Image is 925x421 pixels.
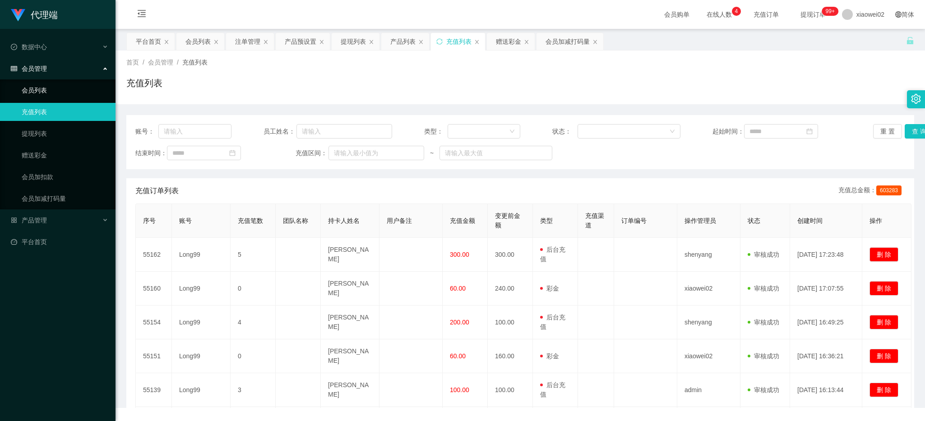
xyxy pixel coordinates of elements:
i: 图标: down [509,129,515,135]
a: 图标: dashboard平台首页 [11,233,108,251]
button: 重 置 [873,124,902,139]
span: 状态 [748,217,760,224]
span: 会员管理 [11,65,47,72]
span: 后台充值 [540,314,565,330]
span: 60.00 [450,352,466,360]
i: 图标: close [213,39,219,45]
span: 充值订单 [749,11,783,18]
i: 图标: close [418,39,424,45]
div: 2021 [123,388,918,397]
td: Long99 [172,305,231,339]
i: 图标: check-circle-o [11,44,17,50]
span: 提现订单 [796,11,830,18]
span: 200.00 [450,319,469,326]
i: 图标: close [592,39,598,45]
div: 提现列表 [341,33,366,50]
span: 后台充值 [540,381,565,398]
td: [DATE] 16:36:21 [790,339,862,373]
button: 删 除 [869,383,898,397]
span: 审核成功 [748,251,779,258]
td: 240.00 [488,272,533,305]
td: 0 [231,339,276,373]
div: 平台首页 [136,33,161,50]
span: 会员管理 [148,59,173,66]
td: [DATE] 16:13:44 [790,373,862,407]
span: 创建时间 [797,217,823,224]
td: 55151 [136,339,172,373]
i: 图标: calendar [806,128,813,134]
i: 图标: close [524,39,529,45]
td: admin [677,373,740,407]
span: 账号 [179,217,192,224]
div: 会员列表 [185,33,211,50]
td: 55162 [136,238,172,272]
div: 产品列表 [390,33,416,50]
td: Long99 [172,339,231,373]
i: 图标: sync [436,38,443,45]
span: 后台充值 [540,246,565,263]
span: 彩金 [540,352,559,360]
span: 操作 [869,217,882,224]
img: logo.9652507e.png [11,9,25,22]
sup: 4 [732,7,741,16]
span: 类型： [424,127,448,136]
input: 请输入最小值为 [328,146,424,160]
span: 审核成功 [748,319,779,326]
i: 图标: close [263,39,268,45]
span: 员工姓名： [264,127,296,136]
div: 会员加减打码量 [546,33,590,50]
td: [PERSON_NAME] [321,373,379,407]
span: 用户备注 [387,217,412,224]
span: 300.00 [450,251,469,258]
input: 请输入最大值 [439,146,552,160]
i: 图标: table [11,65,17,72]
td: [PERSON_NAME] [321,272,379,305]
td: xiaowei02 [677,272,740,305]
span: ~ [424,148,440,158]
i: 图标: close [319,39,324,45]
span: 彩金 [540,285,559,292]
span: 充值笔数 [238,217,263,224]
input: 请输入 [158,124,231,139]
span: / [143,59,144,66]
span: / [177,59,179,66]
span: 持卡人姓名 [328,217,360,224]
button: 删 除 [869,281,898,296]
div: 赠送彩金 [496,33,521,50]
a: 会员加减打码量 [22,190,108,208]
button: 删 除 [869,315,898,329]
h1: 充值列表 [126,76,162,90]
td: xiaowei02 [677,339,740,373]
td: [DATE] 17:07:55 [790,272,862,305]
i: 图标: unlock [906,37,914,45]
a: 代理端 [11,11,58,18]
td: Long99 [172,272,231,305]
i: 图标: global [895,11,902,18]
span: 产品管理 [11,217,47,224]
i: 图标: close [474,39,480,45]
td: [DATE] 17:23:48 [790,238,862,272]
input: 请输入 [296,124,392,139]
span: 100.00 [450,386,469,393]
a: 充值列表 [22,103,108,121]
i: 图标: calendar [229,150,236,156]
span: 序号 [143,217,156,224]
td: 3 [231,373,276,407]
td: 0 [231,272,276,305]
span: 审核成功 [748,352,779,360]
span: 账号： [135,127,158,136]
span: 充值订单列表 [135,185,179,196]
td: Long99 [172,373,231,407]
td: 100.00 [488,373,533,407]
span: 充值区间： [296,148,328,158]
span: 结束时间： [135,148,167,158]
td: 55154 [136,305,172,339]
td: [PERSON_NAME] [321,339,379,373]
span: 充值金额 [450,217,475,224]
p: 4 [735,7,738,16]
td: 160.00 [488,339,533,373]
div: 产品预设置 [285,33,316,50]
td: shenyang [677,238,740,272]
td: 5 [231,238,276,272]
div: 注单管理 [235,33,260,50]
